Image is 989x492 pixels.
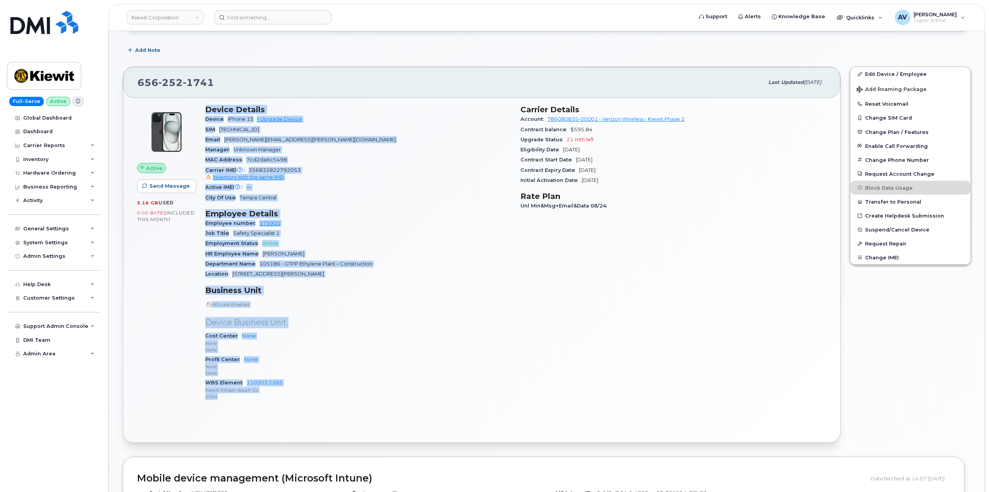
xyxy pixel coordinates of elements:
[913,11,957,17] span: [PERSON_NAME]
[247,380,283,386] a: 110303.1265
[205,230,233,236] span: Job Title
[224,137,396,142] span: [PERSON_NAME][EMAIL_ADDRESS][PERSON_NAME][DOMAIN_NAME]
[205,157,246,163] span: MAC Address
[205,357,244,362] span: Profit Center
[183,77,214,88] span: 1741
[158,77,183,88] span: 252
[563,147,580,153] span: [DATE]
[567,137,594,142] span: 21 mth left
[520,177,582,183] span: Initial Activation Date
[262,240,278,246] span: Active
[205,127,219,132] span: SIM
[913,17,957,24] span: Super Admin
[850,111,970,125] button: Change SIM Card
[520,127,570,132] span: Contract balance
[865,227,929,233] span: Suspend/Cancel Device
[205,167,249,173] span: Carrier IMEI
[228,116,254,122] span: iPhone 15
[205,286,511,295] h3: Business Unit
[263,251,304,257] span: [PERSON_NAME]
[850,67,970,81] a: Edit Device / Employee
[205,209,511,218] h3: Employee Details
[205,317,511,328] p: Device Business Unit
[850,223,970,237] button: Suspend/Cancel Device
[205,346,511,353] p: None
[219,127,259,132] span: [TECHNICAL_ID]
[259,261,373,267] span: 105186 - GTPP Ethylene Plant – Construction
[520,192,826,201] h3: Rate Plan
[850,139,970,153] button: Enable Call Forwarding
[205,271,232,277] span: Location
[205,301,511,308] p: HR Lock Enabled
[706,13,727,21] span: Support
[205,333,242,339] span: Cost Center
[871,471,950,486] div: Data fetched at 14:07 [DATE]
[213,174,284,180] span: Inventory with the same IMEI
[846,14,874,21] span: Quicklinks
[137,210,167,216] span: 0.00 Bytes
[745,13,761,21] span: Alerts
[137,179,196,193] button: Send Message
[205,393,511,400] p: 1044
[205,195,240,201] span: City Of Use
[850,97,970,111] button: Reset Voicemail
[850,195,970,209] button: Transfer to Personal
[579,167,596,173] span: [DATE]
[898,13,907,22] span: AV
[205,387,511,393] p: Kiewit Infrastr South Co
[865,143,928,149] span: Enable Call Forwarding
[205,380,247,386] span: WBS Element
[205,370,511,376] p: None
[850,153,970,167] button: Change Phone Number
[850,181,970,195] button: Block Data Usage
[259,220,280,226] a: 579900
[137,473,865,484] h2: Mobile device management (Microsoft Intune)
[205,340,511,346] p: None
[242,333,256,339] a: None
[146,165,163,172] span: Active
[234,147,281,153] span: Unknown Manager
[137,200,158,206] span: 5.16 GB
[865,129,929,135] span: Change Plan / Features
[520,167,579,173] span: Contract Expiry Date
[149,182,190,190] span: Send Message
[205,240,262,246] span: Employment Status
[232,271,324,277] span: [STREET_ADDRESS][PERSON_NAME]
[520,203,611,209] span: Unl Min&Msg+Email&Data 08/24
[850,237,970,250] button: Request Repair
[123,43,167,57] button: Add Note
[205,261,259,267] span: Department Name
[850,250,970,264] button: Change IMEI
[244,357,258,362] a: None
[520,137,567,142] span: Upgrade Status
[850,81,970,97] button: Add Roaming Package
[205,105,511,114] h3: Device Details
[158,200,174,206] span: used
[205,137,224,142] span: Email
[850,209,970,223] a: Create Helpdesk Submission
[246,157,287,163] span: 7cd2da6c5498
[214,10,331,24] input: Find something...
[520,147,563,153] span: Eligibility Date
[768,79,804,85] span: Last updated
[850,167,970,181] button: Request Account Change
[205,116,228,122] span: Device
[766,9,831,24] a: Knowledge Base
[547,116,685,122] a: 786080835-00001 - Verizon Wireless - Kiewit Phase 2
[137,77,214,88] span: 656
[257,116,302,122] a: + Upgrade Device
[955,458,983,486] iframe: Messenger Launcher
[576,157,592,163] span: [DATE]
[205,220,259,226] span: Employee number
[205,167,511,181] span: 356832822792053
[205,147,234,153] span: Manager
[205,184,246,190] span: Active IMEI
[889,10,970,25] div: Artem Volkov
[778,13,825,21] span: Knowledge Base
[205,363,511,370] p: None
[570,127,592,132] span: $595.84
[850,125,970,139] button: Change Plan / Features
[127,10,204,24] a: Kiewit Corporation
[582,177,598,183] span: [DATE]
[733,9,766,24] a: Alerts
